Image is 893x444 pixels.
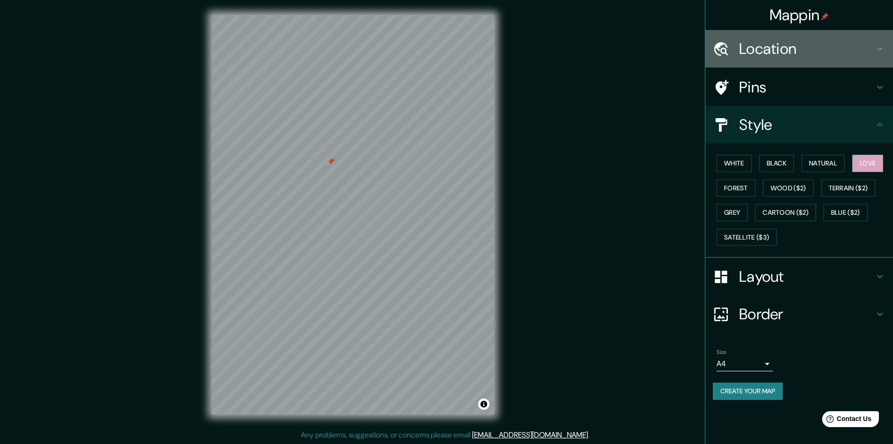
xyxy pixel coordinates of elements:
[717,155,752,172] button: White
[739,39,874,58] h4: Location
[763,180,814,197] button: Wood ($2)
[739,305,874,324] h4: Border
[705,258,893,295] div: Layout
[739,267,874,286] h4: Layout
[824,204,868,221] button: Blue ($2)
[852,155,883,172] button: Love
[717,180,756,197] button: Forest
[705,295,893,333] div: Border
[717,229,777,246] button: Satellite ($3)
[478,399,489,410] button: Toggle attribution
[809,407,883,434] iframe: Help widget launcher
[755,204,816,221] button: Cartoon ($2)
[591,429,593,441] div: .
[717,356,773,371] div: A4
[705,68,893,106] div: Pins
[705,30,893,68] div: Location
[759,155,794,172] button: Black
[821,180,876,197] button: Terrain ($2)
[705,106,893,143] div: Style
[717,204,748,221] button: Grey
[770,6,829,24] h4: Mappin
[301,429,589,441] p: Any problems, suggestions, or concerns please email .
[589,429,591,441] div: .
[717,348,726,356] label: Size
[739,115,874,134] h4: Style
[821,13,829,20] img: pin-icon.png
[472,430,588,440] a: [EMAIL_ADDRESS][DOMAIN_NAME]
[212,15,494,414] canvas: Map
[801,155,845,172] button: Natural
[739,78,874,97] h4: Pins
[713,383,783,400] button: Create your map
